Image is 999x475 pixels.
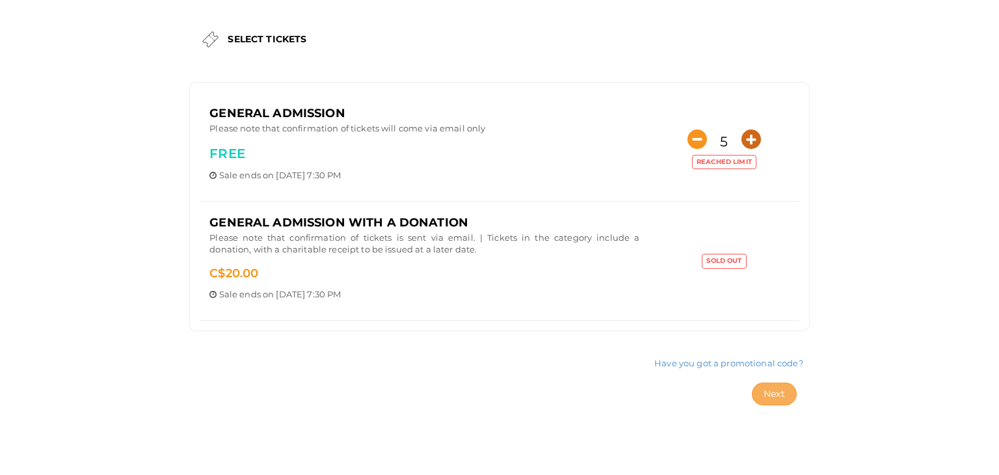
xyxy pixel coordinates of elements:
[752,383,797,405] button: Next
[219,170,238,180] span: Sale
[209,169,639,182] p: ends on [DATE] 7:30 PM
[209,122,639,138] p: Please note that confirmation of tickets will come via email only
[209,106,345,120] span: General Admission
[228,33,306,46] label: SELECT TICKETS
[764,388,785,400] span: Next
[202,31,219,47] img: ticket.png
[209,144,639,163] p: FREE
[692,155,756,169] label: Reached limit
[702,254,746,268] label: Sold Out
[209,288,639,301] p: ends on [DATE] 7:30 PM
[219,289,238,299] span: Sale
[654,358,803,368] a: Have you got a promotional code?
[209,266,225,280] span: C$
[209,266,258,280] span: 20.00
[209,232,639,259] p: Please note that confirmation of tickets is sent via email. | Tickets in the category include a d...
[209,215,468,230] span: General Admission with a donation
